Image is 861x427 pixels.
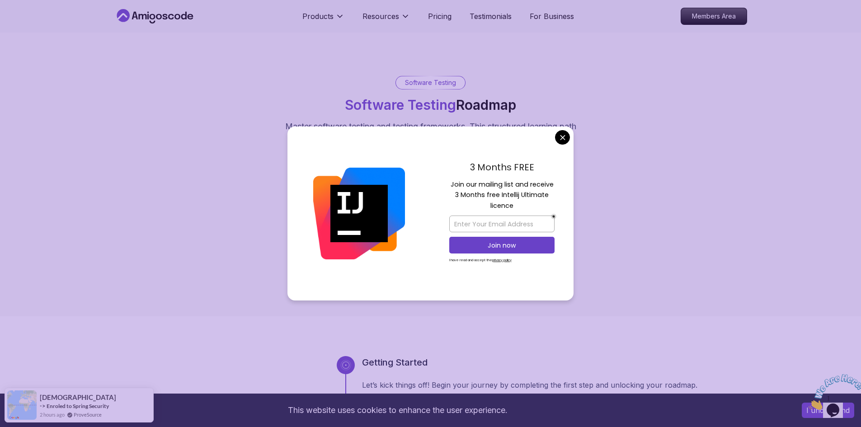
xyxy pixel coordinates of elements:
div: Software Testing [396,76,465,89]
a: Testimonials [470,11,512,22]
iframe: chat widget [805,371,861,413]
p: Let’s kick things off! Begin your journey by completing the first step and unlocking your roadmap. [362,380,720,390]
span: 2 hours ago [40,411,65,418]
a: ProveSource [74,411,102,418]
span: [DEMOGRAPHIC_DATA] [40,394,113,401]
div: This website uses cookies to enhance the user experience. [7,400,788,420]
a: Members Area [681,8,747,25]
span: 1 [4,4,7,11]
p: Resources [362,11,399,22]
button: Products [302,11,344,29]
a: Enroled to Spring Security [47,403,109,409]
p: Members Area [681,8,747,24]
p: Products [302,11,334,22]
button: Resources [362,11,410,29]
span: -> [40,402,46,409]
img: Chat attention grabber [4,4,60,39]
h3: Getting Started [362,356,720,369]
a: Pricing [428,11,452,22]
button: Accept cookies [802,403,854,418]
h1: Roadmap [345,97,516,113]
span: Software Testing [345,97,456,113]
a: For Business [530,11,574,22]
p: Master software testing and testing frameworks. This structured learning path will take you from ... [279,120,583,145]
img: provesource social proof notification image [7,390,37,420]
